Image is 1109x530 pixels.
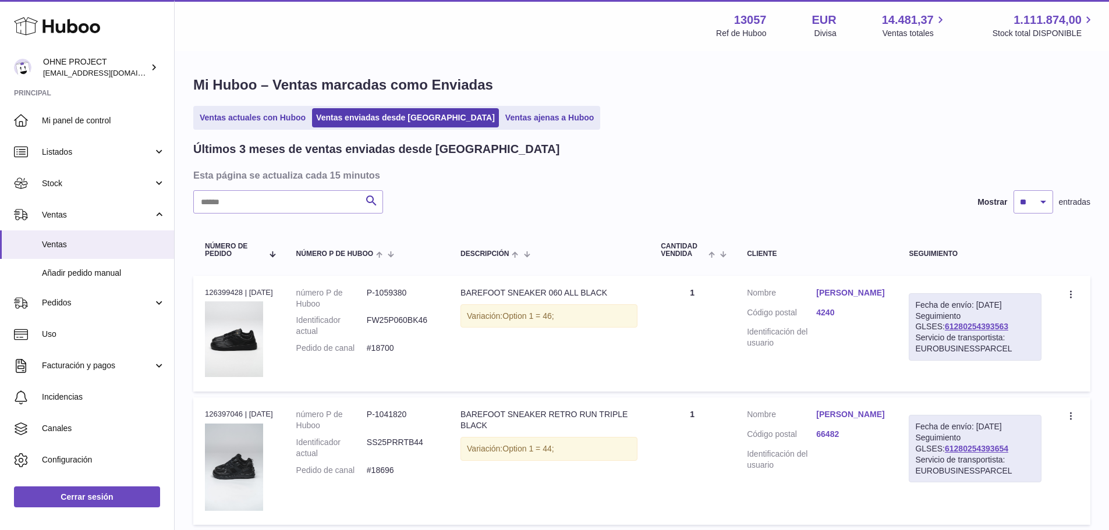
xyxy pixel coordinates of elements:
[747,326,816,348] dt: Identificación del usuario
[205,301,263,377] img: 060_BLACK_SMALL_8cf550f8-98f3-41c3-ac90-a78d3f20de47.jpg
[205,424,263,511] img: DSC02831.jpg
[42,178,153,189] span: Stock
[909,250,1041,258] div: Seguimiento
[460,437,637,461] div: Variación:
[915,421,1035,432] div: Fecha de envío: [DATE]
[501,108,598,127] a: Ventas ajenas a Huboo
[193,76,1090,94] h1: Mi Huboo – Ventas marcadas como Enviadas
[296,315,367,337] dt: Identificador actual
[993,12,1095,39] a: 1.111.874,00 Stock total DISPONIBLE
[193,141,559,157] h2: Últimos 3 meses de ventas enviadas desde [GEOGRAPHIC_DATA]
[909,415,1041,482] div: Seguimiento GLSES:
[977,197,1007,208] label: Mostrar
[43,56,148,79] div: OHNE PROJECT
[816,409,885,420] a: [PERSON_NAME]
[460,304,637,328] div: Variación:
[367,315,437,337] dd: FW25P060BK46
[367,343,437,354] dd: #18700
[312,108,499,127] a: Ventas enviadas desde [GEOGRAPHIC_DATA]
[812,12,836,28] strong: EUR
[42,297,153,308] span: Pedidos
[945,322,1008,331] a: 61280254393563
[747,409,816,423] dt: Nombre
[649,397,735,525] td: 1
[296,343,367,354] dt: Pedido de canal
[747,287,816,301] dt: Nombre
[42,115,165,126] span: Mi panel de control
[42,209,153,220] span: Ventas
[883,28,947,39] span: Ventas totales
[205,409,273,419] div: 126397046 | [DATE]
[296,409,367,431] dt: número P de Huboo
[42,147,153,158] span: Listados
[296,250,373,258] span: número P de Huboo
[816,287,885,298] a: [PERSON_NAME]
[196,108,310,127] a: Ventas actuales con Huboo
[14,59,31,76] img: internalAdmin-13057@internal.huboo.com
[42,392,165,403] span: Incidencias
[909,293,1041,361] div: Seguimiento GLSES:
[42,360,153,371] span: Facturación y pagos
[816,429,885,440] a: 66482
[42,239,165,250] span: Ventas
[945,444,1008,453] a: 61280254393654
[296,287,367,310] dt: número P de Huboo
[882,12,934,28] span: 14.481,37
[816,307,885,318] a: 4240
[747,250,885,258] div: Cliente
[716,28,766,39] div: Ref de Huboo
[367,287,437,310] dd: P-1059380
[915,454,1035,476] div: Servicio de transportista: EUROBUSINESSPARCEL
[649,276,735,392] td: 1
[42,454,165,465] span: Configuración
[205,287,273,298] div: 126399428 | [DATE]
[1059,197,1090,208] span: entradas
[460,250,509,258] span: Descripción
[814,28,837,39] div: Divisa
[460,409,637,431] div: BAREFOOT SNEAKER RETRO RUN TRIPLE BLACK
[747,429,816,443] dt: Código postal
[915,332,1035,354] div: Servicio de transportista: EUROBUSINESSPARCEL
[661,243,706,258] span: Cantidad vendida
[42,329,165,340] span: Uso
[42,268,165,279] span: Añadir pedido manual
[367,465,437,476] dd: #18696
[367,437,437,459] dd: SS25PRRTB44
[296,465,367,476] dt: Pedido de canal
[43,68,171,77] span: [EMAIL_ADDRESS][DOMAIN_NAME]
[502,444,554,453] span: Option 1 = 44;
[205,243,263,258] span: Número de pedido
[993,28,1095,39] span: Stock total DISPONIBLE
[367,409,437,431] dd: P-1041820
[747,449,816,471] dt: Identificación del usuario
[14,486,160,507] a: Cerrar sesión
[1014,12,1082,28] span: 1.111.874,00
[502,311,554,321] span: Option 1 = 46;
[193,169,1087,182] h3: Esta página se actualiza cada 15 minutos
[915,300,1035,311] div: Fecha de envío: [DATE]
[747,307,816,321] dt: Código postal
[460,287,637,298] div: BAREFOOT SNEAKER 060 ALL BLACK
[296,437,367,459] dt: Identificador actual
[882,12,947,39] a: 14.481,37 Ventas totales
[734,12,767,28] strong: 13057
[42,423,165,434] span: Canales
